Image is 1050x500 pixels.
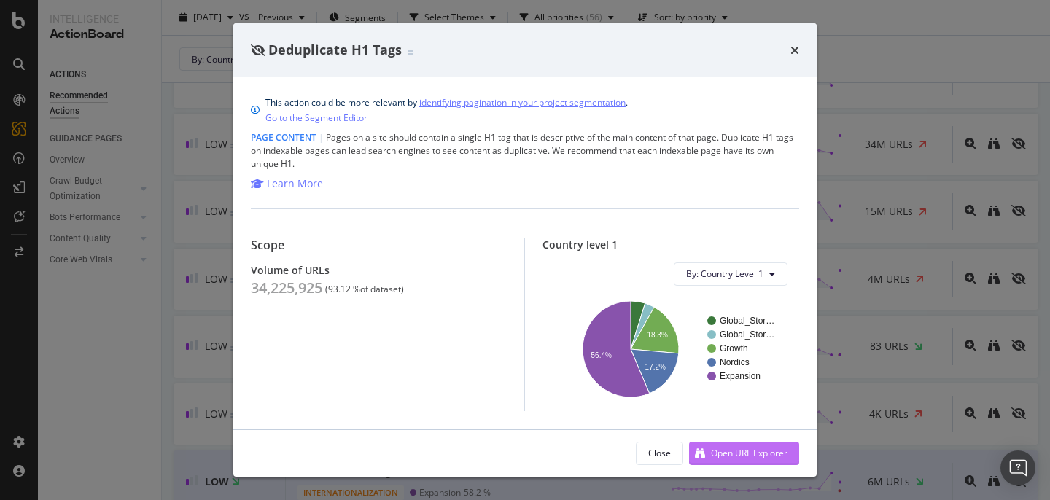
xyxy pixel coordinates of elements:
[720,357,750,367] text: Nordics
[542,238,799,251] div: Country level 1
[408,50,413,55] img: Equal
[711,447,787,459] div: Open URL Explorer
[689,442,799,465] button: Open URL Explorer
[251,44,265,56] div: eye-slash
[251,238,507,252] div: Scope
[720,329,774,340] text: Global_Stor…
[233,23,817,477] div: modal
[251,279,322,297] div: 34,225,925
[554,297,787,399] svg: A chart.
[647,331,667,339] text: 18.3%
[319,131,324,144] span: |
[686,267,763,280] span: By: Country Level 1
[251,131,799,171] div: Pages on a site should contain a single H1 tag that is descriptive of the main content of that pa...
[790,41,799,60] div: times
[251,131,316,144] span: Page Content
[648,447,671,459] div: Close
[325,284,404,294] div: ( 93.12 % of dataset )
[267,176,323,191] div: Learn More
[720,371,761,381] text: Expansion
[720,343,748,353] text: Growth
[251,95,799,125] div: info banner
[591,351,612,359] text: 56.4%
[720,316,774,326] text: Global_Stor…
[268,41,402,58] span: Deduplicate H1 Tags
[251,264,507,276] div: Volume of URLs
[251,176,323,191] a: Learn More
[645,363,666,371] text: 17.2%
[674,262,787,286] button: By: Country Level 1
[1000,450,1035,485] div: Open Intercom Messenger
[265,95,628,125] div: This action could be more relevant by .
[636,442,683,465] button: Close
[419,95,626,110] a: identifying pagination in your project segmentation
[265,110,367,125] a: Go to the Segment Editor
